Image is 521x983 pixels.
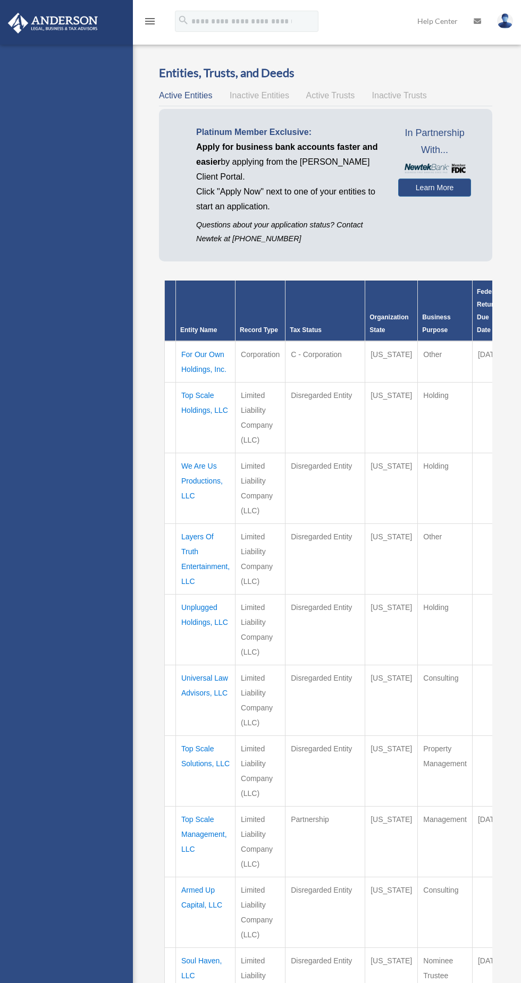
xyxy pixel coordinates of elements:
td: Limited Liability Company (LLC) [236,453,285,523]
td: Limited Liability Company (LLC) [236,806,285,877]
i: search [178,14,189,26]
img: NewtekBankLogoSM.png [404,164,466,173]
p: Questions about your application status? Contact Newtek at [PHONE_NUMBER] [196,218,382,245]
td: Disregarded Entity [285,594,365,665]
td: Disregarded Entity [285,735,365,806]
td: Limited Liability Company (LLC) [236,382,285,453]
th: Business Purpose [418,281,473,341]
span: Inactive Trusts [372,91,427,100]
td: C - Corporation [285,341,365,383]
td: [DATE] [472,806,507,877]
td: Top Scale Solutions, LLC [176,735,236,806]
td: [US_STATE] [365,665,418,735]
td: Disregarded Entity [285,382,365,453]
td: Disregarded Entity [285,523,365,594]
td: Partnership [285,806,365,877]
td: Universal Law Advisors, LLC [176,665,236,735]
th: Federal Return Due Date [472,281,507,341]
span: Active Entities [159,91,212,100]
td: Limited Liability Company (LLC) [236,523,285,594]
td: Holding [418,453,473,523]
th: Tax Status [285,281,365,341]
img: User Pic [497,13,513,29]
td: [US_STATE] [365,735,418,806]
td: Limited Liability Company (LLC) [236,877,285,947]
td: Other [418,341,473,383]
p: by applying from the [PERSON_NAME] Client Portal. [196,140,382,184]
a: Learn More [398,179,471,197]
p: Click "Apply Now" next to one of your entities to start an application. [196,184,382,214]
td: Disregarded Entity [285,665,365,735]
td: Limited Liability Company (LLC) [236,665,285,735]
th: Record Type [236,281,285,341]
td: Top Scale Holdings, LLC [176,382,236,453]
td: [US_STATE] [365,453,418,523]
td: Disregarded Entity [285,453,365,523]
td: [US_STATE] [365,594,418,665]
td: [US_STATE] [365,806,418,877]
span: Apply for business bank accounts faster and easier [196,142,377,166]
td: [US_STATE] [365,523,418,594]
td: Consulting [418,665,473,735]
td: [US_STATE] [365,877,418,947]
th: Organization State [365,281,418,341]
td: Unplugged Holdings, LLC [176,594,236,665]
td: Disregarded Entity [285,877,365,947]
p: Platinum Member Exclusive: [196,125,382,140]
i: menu [144,15,156,28]
h3: Entities, Trusts, and Deeds [159,65,492,81]
td: Limited Liability Company (LLC) [236,735,285,806]
td: Property Management [418,735,473,806]
td: Corporation [236,341,285,383]
th: Entity Name [176,281,236,341]
td: [DATE] [472,341,507,383]
a: menu [144,19,156,28]
img: Anderson Advisors Platinum Portal [5,13,101,33]
td: [US_STATE] [365,382,418,453]
td: For Our Own Holdings, Inc. [176,341,236,383]
span: Active Trusts [306,91,355,100]
td: Armed Up Capital, LLC [176,877,236,947]
td: Holding [418,594,473,665]
td: Other [418,523,473,594]
td: Management [418,806,473,877]
td: Top Scale Management, LLC [176,806,236,877]
td: Limited Liability Company (LLC) [236,594,285,665]
span: In Partnership With... [398,125,471,158]
span: Inactive Entities [230,91,289,100]
td: Holding [418,382,473,453]
td: Layers Of Truth Entertainment, LLC [176,523,236,594]
td: We Are Us Productions, LLC [176,453,236,523]
td: [US_STATE] [365,341,418,383]
td: Consulting [418,877,473,947]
